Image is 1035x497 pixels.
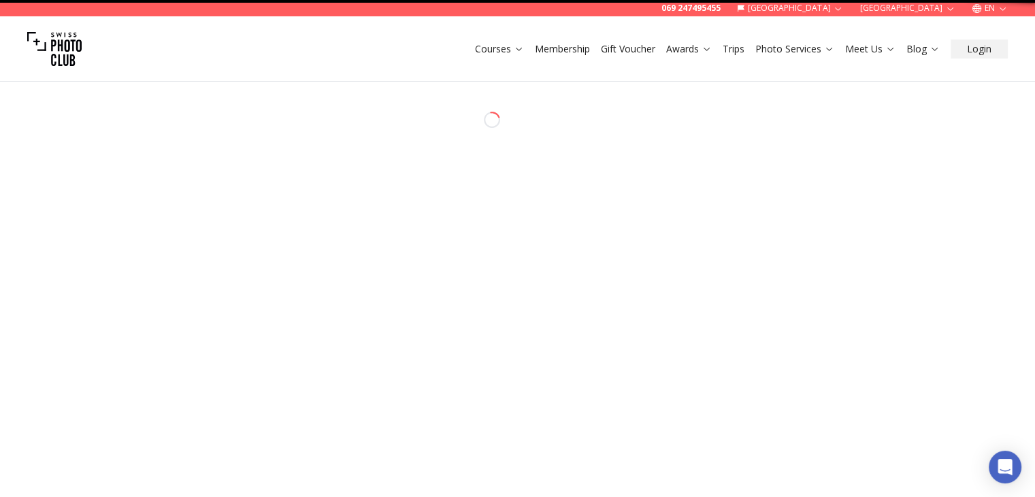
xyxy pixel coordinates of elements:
[723,42,744,56] a: Trips
[661,3,721,14] a: 069 247495455
[951,39,1008,59] button: Login
[535,42,590,56] a: Membership
[755,42,834,56] a: Photo Services
[529,39,595,59] button: Membership
[840,39,901,59] button: Meet Us
[750,39,840,59] button: Photo Services
[989,451,1021,483] div: Open Intercom Messenger
[906,42,940,56] a: Blog
[475,42,524,56] a: Courses
[470,39,529,59] button: Courses
[601,42,655,56] a: Gift Voucher
[717,39,750,59] button: Trips
[666,42,712,56] a: Awards
[661,39,717,59] button: Awards
[845,42,896,56] a: Meet Us
[901,39,945,59] button: Blog
[27,22,82,76] img: Swiss photo club
[595,39,661,59] button: Gift Voucher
